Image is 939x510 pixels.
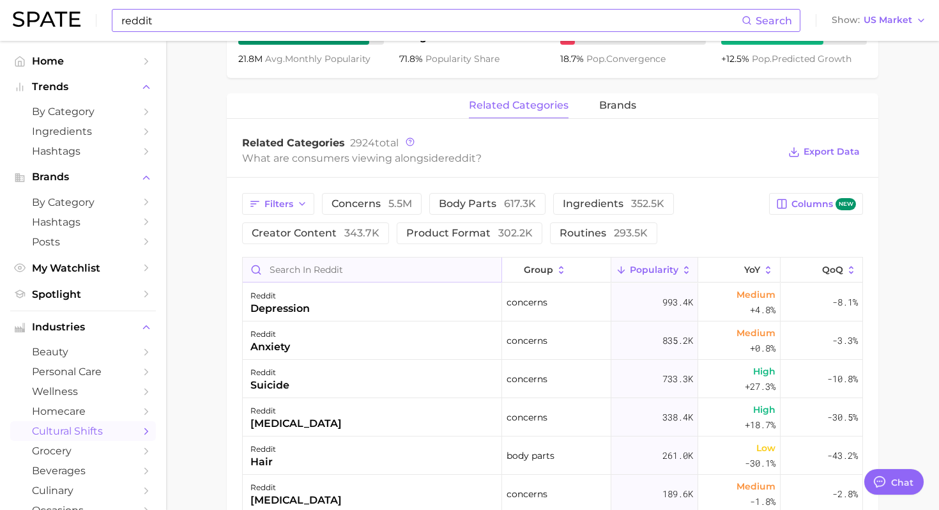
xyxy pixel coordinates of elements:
button: redditsuicideconcerns733.3kHigh+27.3%-10.8% [243,360,862,398]
span: Export Data [804,146,860,157]
div: depression [250,301,310,316]
span: total [350,137,399,149]
div: reddit [250,442,276,457]
a: grocery [10,441,156,461]
span: body parts [507,448,554,463]
span: Related Categories [242,137,345,149]
a: wellness [10,382,156,401]
span: cultural shifts [32,425,134,437]
span: -2.8% [832,486,858,502]
div: hair [250,454,276,470]
a: Spotlight [10,284,156,304]
span: new [836,198,856,210]
button: Popularity [611,258,698,282]
span: Ingredients [32,125,134,137]
span: -30.5% [827,410,858,425]
span: creator content [252,228,379,238]
span: Low [756,440,775,456]
span: group [524,265,553,275]
span: monthly popularity [265,53,370,65]
abbr: average [265,53,285,65]
span: concerns [507,410,547,425]
div: [MEDICAL_DATA] [250,493,342,508]
span: +4.8% [750,302,775,318]
span: 733.3k [662,371,693,387]
span: 18.7% [560,53,586,65]
span: popularity share [425,53,500,65]
a: Home [10,51,156,71]
span: My Watchlist [32,262,134,274]
span: brands [599,100,636,111]
div: reddit [250,480,342,495]
a: beauty [10,342,156,362]
span: +18.7% [745,417,775,433]
span: 261.0k [662,448,693,463]
span: 343.7k [344,227,379,239]
span: homecare [32,405,134,417]
span: -1.8% [750,494,775,509]
span: concerns [332,199,412,209]
span: grocery [32,445,134,457]
button: redditanxietyconcerns835.2kMedium+0.8%-3.3% [243,321,862,360]
span: 5.5m [388,197,412,210]
div: reddit [250,288,310,304]
span: routines [560,228,648,238]
a: by Category [10,192,156,212]
span: ingredients [563,199,664,209]
span: Popularity [630,265,678,275]
span: QoQ [822,265,843,275]
a: culinary [10,481,156,500]
button: YoY [698,258,781,282]
span: Brands [32,171,134,183]
span: culinary [32,484,134,497]
button: Trends [10,77,156,97]
span: personal care [32,366,134,378]
button: reddithairbody parts261.0kLow-30.1%-43.2% [243,437,862,475]
span: Hashtags [32,216,134,228]
span: +0.8% [750,341,775,356]
span: Medium [737,287,775,302]
span: +27.3% [745,379,775,394]
button: reddit[MEDICAL_DATA]concerns338.4kHigh+18.7%-30.5% [243,398,862,437]
a: personal care [10,362,156,382]
span: High [753,364,775,379]
a: cultural shifts [10,421,156,441]
span: Trends [32,81,134,93]
div: 7 / 10 [721,40,867,45]
a: homecare [10,401,156,421]
button: redditdepressionconcerns993.4kMedium+4.8%-8.1% [243,283,862,321]
span: Columns [791,198,856,210]
span: +12.5% [721,53,752,65]
abbr: popularity index [586,53,606,65]
span: -10.8% [827,371,858,387]
span: High [753,402,775,417]
div: 1 / 10 [560,40,706,45]
span: 352.5k [631,197,664,210]
button: Industries [10,318,156,337]
span: 617.3k [504,197,536,210]
span: 71.8% [399,53,425,65]
div: anxiety [250,339,290,355]
span: predicted growth [752,53,851,65]
span: Filters [264,199,293,210]
button: Filters [242,193,314,215]
a: My Watchlist [10,258,156,278]
span: Medium [737,325,775,341]
span: Medium [737,479,775,494]
span: -43.2% [827,448,858,463]
span: Show [832,17,860,24]
span: concerns [507,371,547,387]
span: concerns [507,486,547,502]
div: reddit [250,403,342,419]
span: body parts [439,199,536,209]
span: Hashtags [32,145,134,157]
span: by Category [32,196,134,208]
span: beauty [32,346,134,358]
span: US Market [864,17,912,24]
div: suicide [250,378,289,393]
input: Search in reddit [243,258,501,282]
span: 993.4k [662,295,693,310]
button: Brands [10,167,156,187]
a: Ingredients [10,121,156,141]
span: Search [756,15,792,27]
